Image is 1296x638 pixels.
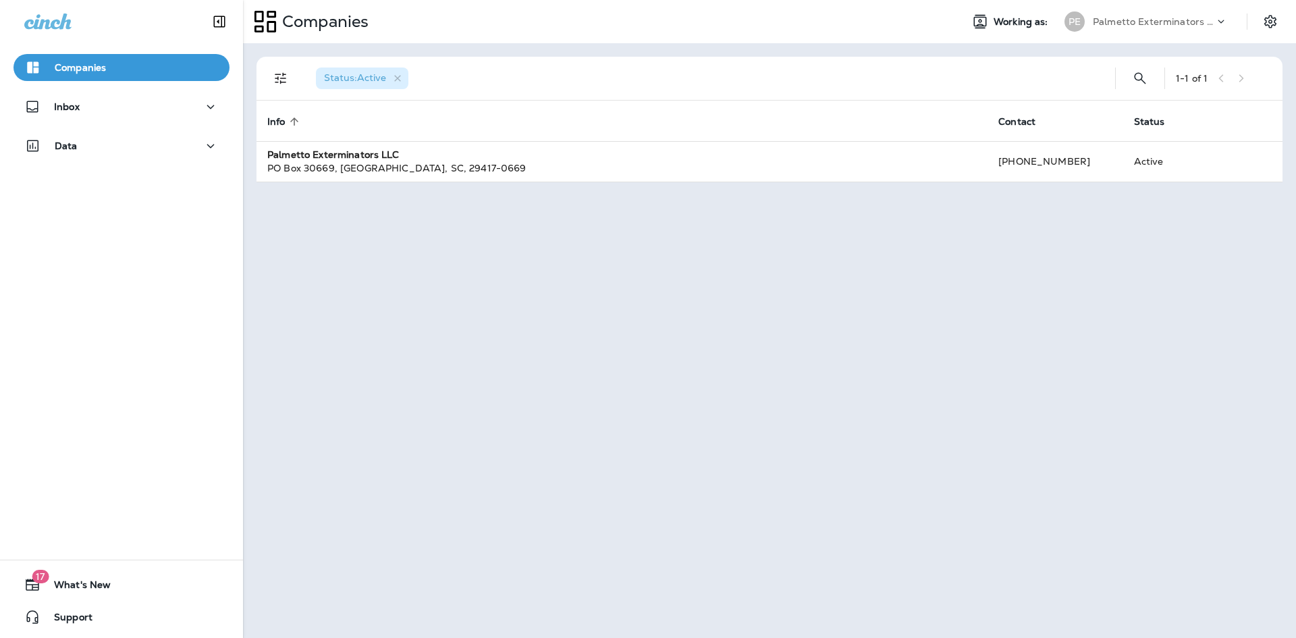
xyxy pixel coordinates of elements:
strong: Palmetto Exterminators LLC [267,149,400,161]
p: Companies [277,11,369,32]
button: Support [13,604,230,631]
span: 17 [32,570,49,583]
div: Status:Active [316,68,408,89]
td: [PHONE_NUMBER] [988,141,1123,182]
span: Status : Active [324,72,386,84]
button: Inbox [13,93,230,120]
span: Contact [998,116,1035,128]
span: Working as: [994,16,1051,28]
div: 1 - 1 of 1 [1176,73,1208,84]
td: Active [1123,141,1210,182]
span: Support [40,612,92,628]
span: Contact [998,115,1053,128]
span: Status [1134,115,1183,128]
span: Info [267,116,286,128]
p: Companies [55,62,106,73]
button: Settings [1258,9,1282,34]
button: Collapse Sidebar [200,8,238,35]
button: Data [13,132,230,159]
button: Filters [267,65,294,92]
div: PE [1064,11,1085,32]
button: 17What's New [13,571,230,598]
span: What's New [40,579,111,595]
p: Data [55,140,78,151]
p: Inbox [54,101,80,112]
span: Info [267,115,303,128]
div: PO Box 30669 , [GEOGRAPHIC_DATA] , SC , 29417-0669 [267,161,977,175]
p: Palmetto Exterminators LLC [1093,16,1214,27]
button: Companies [13,54,230,81]
button: Search Companies [1127,65,1154,92]
span: Status [1134,116,1165,128]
